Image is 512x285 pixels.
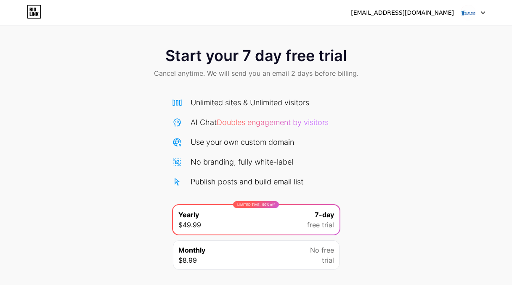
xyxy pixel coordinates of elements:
span: trial [322,255,334,265]
span: 7-day [315,210,334,220]
div: Use your own custom domain [191,136,294,148]
span: Yearly [178,210,199,220]
span: No free [310,245,334,255]
div: No branding, fully white-label [191,156,293,168]
div: Publish posts and build email list [191,176,303,187]
div: [EMAIL_ADDRESS][DOMAIN_NAME] [351,8,454,17]
span: $8.99 [178,255,197,265]
img: washbins [460,5,476,21]
div: Unlimited sites & Unlimited visitors [191,97,309,108]
span: Doubles engagement by visitors [217,118,329,127]
div: LIMITED TIME : 50% off [233,201,279,208]
div: AI Chat [191,117,329,128]
span: Start your 7 day free trial [165,47,347,64]
span: Monthly [178,245,205,255]
span: free trial [307,220,334,230]
span: Cancel anytime. We will send you an email 2 days before billing. [154,68,358,78]
span: $49.99 [178,220,201,230]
